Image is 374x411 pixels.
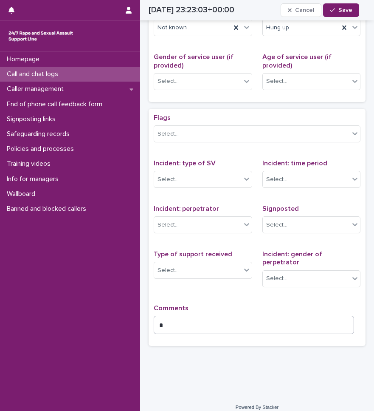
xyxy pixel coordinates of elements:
[266,274,287,283] div: Select...
[157,130,179,139] div: Select...
[266,23,289,32] span: Hung up
[3,55,46,63] p: Homepage
[3,190,42,198] p: Wallboard
[266,221,287,230] div: Select...
[157,77,179,86] div: Select...
[149,5,234,15] h2: [DATE] 23:23:03+00:00
[7,28,75,45] img: rhQMoQhaT3yELyF149Cw
[154,251,232,258] span: Type of support received
[154,114,171,121] span: Flags
[3,175,65,183] p: Info for managers
[3,115,62,123] p: Signposting links
[3,130,76,138] p: Safeguarding records
[157,266,179,275] div: Select...
[154,54,233,68] span: Gender of service user (if provided)
[323,3,359,17] button: Save
[3,205,93,213] p: Banned and blocked callers
[3,85,70,93] p: Caller management
[266,175,287,184] div: Select...
[154,305,188,312] span: Comments
[3,100,109,108] p: End of phone call feedback form
[154,205,219,212] span: Incident: perpetrator
[3,160,57,168] p: Training videos
[262,251,322,266] span: Incident: gender of perpetrator
[157,23,187,32] span: Not known
[157,221,179,230] div: Select...
[281,3,321,17] button: Cancel
[338,7,352,13] span: Save
[157,175,179,184] div: Select...
[295,7,314,13] span: Cancel
[262,54,332,68] span: Age of service user (if provided)
[154,160,216,167] span: Incident: type of SV
[3,70,65,78] p: Call and chat logs
[262,205,299,212] span: Signposted
[3,145,81,153] p: Policies and processes
[262,160,327,167] span: Incident: time period
[236,405,278,410] a: Powered By Stacker
[266,77,287,86] div: Select...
